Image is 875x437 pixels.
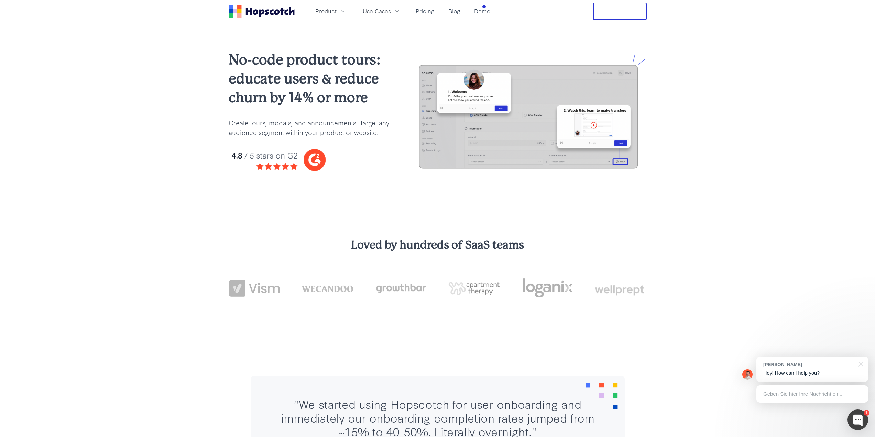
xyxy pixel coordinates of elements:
[229,5,295,18] a: Home
[375,284,426,293] img: growthbar-logo
[302,285,353,292] img: wecandoo-logo
[413,6,437,17] a: Pricing
[595,283,646,297] img: wellprept logo
[864,410,869,416] div: 1
[229,118,390,137] p: Create tours, modals, and announcements. Target any audience segment within your product or website.
[229,145,390,175] img: hopscotch g2
[229,238,647,253] h3: Loved by hundreds of SaaS teams
[763,361,854,368] div: [PERSON_NAME]
[742,369,753,380] img: Mark Spera
[229,280,280,297] img: vism logo
[311,6,350,17] button: Product
[448,282,500,295] img: png-apartment-therapy-house-studio-apartment-home
[756,385,868,403] div: Geben Sie hier Ihre Nachricht ein...
[229,50,390,107] h2: No-code product tours: educate users & reduce churn by 14% or more
[522,275,573,302] img: loganix-logo
[471,6,493,17] a: Demo
[446,6,463,17] a: Blog
[359,6,405,17] button: Use Cases
[593,3,647,20] button: Free Trial
[315,7,337,15] span: Product
[763,370,861,377] p: Hey! How can I help you?
[412,54,647,179] img: hopscotch product tours for saas businesses
[363,7,391,15] span: Use Cases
